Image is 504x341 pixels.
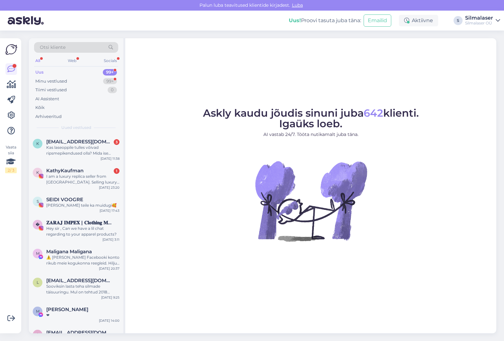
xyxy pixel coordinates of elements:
div: S [454,16,463,25]
span: SEIDI VOOGRE [46,197,83,202]
div: [DATE] 9:25 [101,295,119,300]
div: Web [66,57,78,65]
div: Proovi tasuta juba täna: [289,17,361,24]
div: Silmalaser OÜ [465,21,493,26]
div: [DATE] 20:37 [99,266,119,271]
div: Kõik [35,104,45,111]
span: K [36,170,39,175]
div: Silmalaser [465,15,493,21]
b: Uus! [289,17,301,23]
span: amjokelafin@gmail.com [46,330,113,336]
img: No Chat active [253,143,369,259]
div: [DATE] 17:43 [100,208,119,213]
span: � [36,222,40,227]
span: Otsi kliente [40,44,66,51]
span: karolinaarbeiter9@gmail.com [46,139,113,145]
div: Tiimi vestlused [35,87,67,93]
div: 1 [114,168,119,174]
div: [DATE] 11:38 [101,156,119,161]
span: lindakolk47@hotmail.com [46,278,113,283]
span: 642 [364,107,383,119]
div: [DATE] 23:20 [99,185,119,190]
img: Askly Logo [5,43,17,56]
span: Luba [290,2,305,8]
span: l [37,280,39,285]
div: [DATE] 3:11 [102,237,119,242]
a: SilmalaserSilmalaser OÜ [465,15,500,26]
span: 𝐙𝐀𝐑𝐀𝐉 𝐈𝐌𝐏𝐄𝐗 | 𝐂𝐥𝐨𝐭𝐡𝐢𝐧𝐠 𝐌𝐚𝐧𝐮𝐟𝐚𝐜𝐭𝐮𝐫𝐞.. [46,220,113,226]
span: M [36,251,40,256]
div: Arhiveeritud [35,113,62,120]
span: k [36,141,39,146]
span: S [37,199,39,204]
div: Vaata siia [5,144,17,173]
p: AI vastab 24/7. Tööta nutikamalt juba täna. [203,131,419,138]
div: [PERSON_NAME] teile ka muidugi🥰 [46,202,119,208]
span: Askly kaudu jõudis sinuni juba klienti. Igaüks loeb. [203,107,419,130]
span: Maligana Maligana [46,249,92,255]
div: 99+ [103,69,117,76]
span: M [36,309,40,314]
div: 99+ [103,78,117,85]
div: 2 / 3 [5,167,17,173]
div: Aktiivne [399,15,438,26]
div: ❤ [46,312,119,318]
div: Hey sir , Can we have a lil chat regarding to your apparel products? [46,226,119,237]
span: Margot Mõisavald [46,307,88,312]
div: Kas laseoppile tulles võivad ripsmepikendused olla? Mida ise [PERSON_NAME] ei saa. [46,145,119,156]
div: Socials [102,57,118,65]
div: Minu vestlused [35,78,67,85]
button: Emailid [364,14,391,27]
div: All [34,57,41,65]
div: 0 [108,87,117,93]
div: AI Assistent [35,96,59,102]
div: 3 [114,139,119,145]
div: Sooviksin lasta teha silmade täisuuringu. Mul on tehtud 2018 mõlemale silmale kaeoperatsioon Silm... [46,283,119,295]
span: a [36,332,39,337]
div: ⚠️ [PERSON_NAME] Facebooki konto rikub meie kogukonna reegleid. Hiljuti on meie süsteem saanud ka... [46,255,119,266]
span: KathyKaufman [46,168,84,174]
span: Uued vestlused [61,125,91,130]
div: Uus [35,69,44,76]
div: [DATE] 14:00 [99,318,119,323]
div: I am a luxury replica seller from [GEOGRAPHIC_DATA]. Selling luxury replicas including shoes, bag... [46,174,119,185]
